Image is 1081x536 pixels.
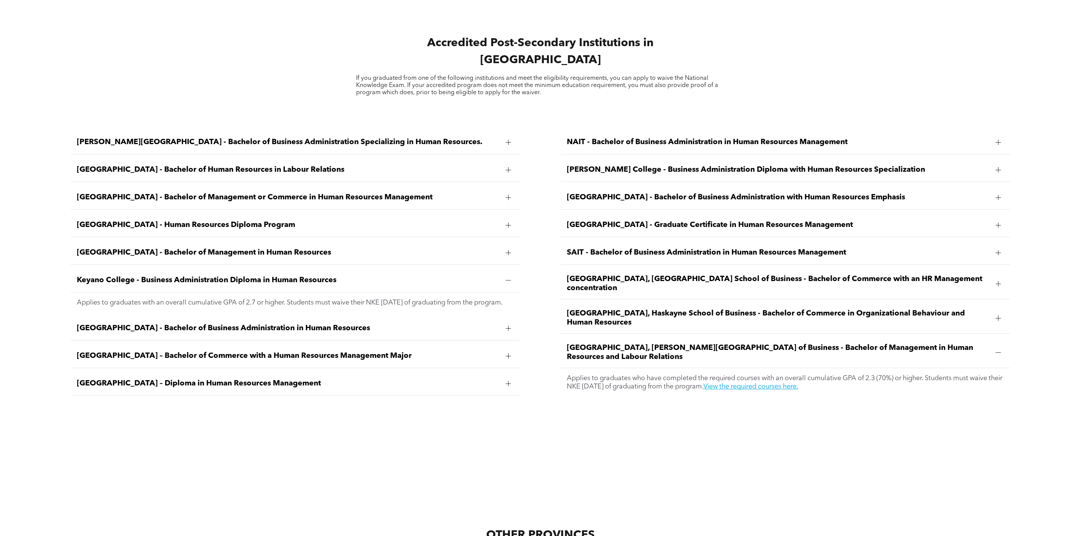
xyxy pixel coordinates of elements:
[77,248,499,257] span: [GEOGRAPHIC_DATA] - Bachelor of Management in Human Resources
[567,193,989,202] span: [GEOGRAPHIC_DATA] - Bachelor of Business Administration with Human Resources Emphasis
[567,138,989,147] span: NAIT - Bachelor of Business Administration in Human Resources Management
[567,374,1004,391] p: Applies to graduates who have completed the required courses with an overall cumulative GPA of 2....
[77,379,499,388] span: [GEOGRAPHIC_DATA] – Diploma in Human Resources Management
[77,351,499,360] span: [GEOGRAPHIC_DATA] – Bachelor of Commerce with a Human Resources Management Major
[427,37,653,66] span: Accredited Post-Secondary Institutions in [GEOGRAPHIC_DATA]
[567,165,989,174] span: [PERSON_NAME] College - Business Administration Diploma with Human Resources Specialization
[567,343,989,362] span: [GEOGRAPHIC_DATA], [PERSON_NAME][GEOGRAPHIC_DATA] of Business - Bachelor of Management in Human R...
[567,221,989,230] span: [GEOGRAPHIC_DATA] - Graduate Certificate in Human Resources Management
[77,324,499,333] span: [GEOGRAPHIC_DATA] - Bachelor of Business Administration in Human Resources
[77,165,499,174] span: [GEOGRAPHIC_DATA] - Bachelor of Human Resources in Labour Relations
[77,276,499,285] span: Keyano College - Business Administration Diploma in Human Resources
[703,383,798,390] a: View the required courses here.
[77,193,499,202] span: [GEOGRAPHIC_DATA] - Bachelor of Management or Commerce in Human Resources Management
[567,275,989,293] span: [GEOGRAPHIC_DATA], [GEOGRAPHIC_DATA] School of Business - Bachelor of Commerce with an HR Managem...
[567,248,989,257] span: SAIT - Bachelor of Business Administration in Human Resources Management
[356,75,719,96] span: If you graduated from one of the following institutions and meet the eligibility requirements, yo...
[77,298,514,307] p: Applies to graduates with an overall cumulative GPA of 2.7 or higher. Students must waive their N...
[567,309,989,327] span: [GEOGRAPHIC_DATA], Haskayne School of Business - Bachelor of Commerce in Organizational Behaviour...
[77,138,499,147] span: [PERSON_NAME][GEOGRAPHIC_DATA] - Bachelor of Business Administration Specializing in Human Resour...
[77,221,499,230] span: [GEOGRAPHIC_DATA] - Human Resources Diploma Program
